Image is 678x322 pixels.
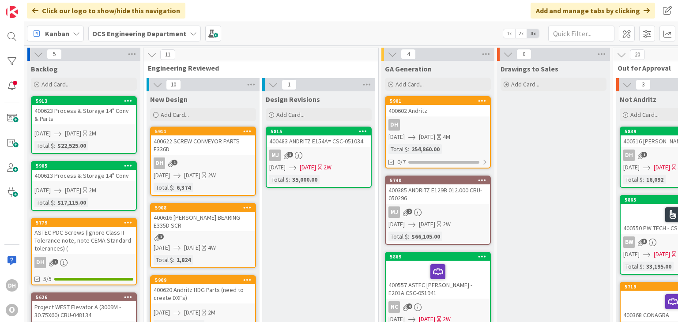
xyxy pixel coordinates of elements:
span: 3 [287,152,293,157]
span: [DATE] [184,243,200,252]
div: 5779 [36,220,136,226]
span: : [408,232,409,241]
div: MJ [386,206,490,218]
div: DH [388,119,400,131]
div: 254,860.00 [409,144,442,154]
div: 5869 [390,254,490,260]
div: ASTEC PDC Screws (Ignore Class II Tolerance note, note CEMA Standard tolerances) ( [32,227,136,254]
div: 5779 [32,219,136,227]
span: 0 [516,49,531,60]
div: 5740 [386,176,490,184]
div: Total $ [388,144,408,154]
div: DH [154,157,165,169]
div: DH [623,150,635,161]
div: 400385 ANDRITZ E129B 012.000 CBU- 050296 [386,184,490,204]
div: 5626Project WEST Elevator A (3009M - 30.75X60) CBU-048134 [32,293,136,321]
span: Drawings to Sales [501,64,558,73]
input: Quick Filter... [548,26,614,41]
span: [DATE] [34,186,51,195]
div: 5626 [32,293,136,301]
span: 0/7 [397,157,406,167]
span: 3 [636,79,651,90]
div: 5913 [36,98,136,104]
div: 5815 [271,128,371,135]
div: 5911 [155,128,255,135]
span: Add Card... [395,80,424,88]
span: 1 [282,79,297,90]
span: 5 [641,239,647,244]
span: [DATE] [623,250,640,259]
div: 5626 [36,294,136,300]
div: 5911 [151,127,255,135]
span: [DATE] [388,220,405,229]
span: 1 [158,234,164,240]
div: 5740 [390,177,490,183]
span: 4 [401,49,416,60]
span: 1 [641,152,647,157]
div: Total $ [623,175,643,184]
div: 2W [324,163,331,172]
span: : [54,198,55,207]
div: NC [388,301,400,313]
span: 3x [527,29,539,38]
span: Not Andritz [620,95,656,104]
div: Click our logo to show/hide this navigation [27,3,185,19]
span: [DATE] [184,308,200,317]
a: 5740400385 ANDRITZ E129B 012.000 CBU- 050296MJ[DATE][DATE]2WTotal $:$66,105.00 [385,176,491,245]
span: 1 [53,259,58,265]
div: 35,000.00 [290,175,320,184]
span: 4 [407,303,412,309]
a: 5911400622 SCREW CONVEYOR PARTS E336DDH[DATE][DATE]2WTotal $:6,374 [150,127,256,196]
span: [DATE] [419,132,435,142]
span: Kanban [45,28,69,39]
span: [DATE] [269,163,286,172]
span: [DATE] [154,308,170,317]
div: 1,824 [174,255,193,265]
span: New Design [150,95,188,104]
span: [DATE] [184,171,200,180]
span: Add Card... [630,111,659,119]
span: [DATE] [419,220,435,229]
div: 16,092 [644,175,666,184]
div: Total $ [388,232,408,241]
div: 4M [443,132,450,142]
span: : [54,141,55,150]
div: MJ [388,206,400,218]
span: Add Card... [161,111,189,119]
span: : [643,262,644,271]
div: Project WEST Elevator A (3009M - 30.75X60) CBU-048134 [32,301,136,321]
div: 4W [208,243,216,252]
div: 2M [89,186,96,195]
a: 5815400483 ANDRITZ E154A= CSC-051034MJ[DATE][DATE]2WTotal $:35,000.00 [266,127,372,188]
div: 400602 Andritz [386,105,490,116]
div: MJ [267,150,371,161]
div: 5908 [155,205,255,211]
div: 400557 ASTEC [PERSON_NAME] - E201A CSC-051941 [386,261,490,299]
div: Add and manage tabs by clicking [531,3,655,19]
div: $17,115.00 [55,198,88,207]
div: 2M [89,129,96,138]
div: 2M [208,308,215,317]
div: 5901 [386,97,490,105]
a: 5908400616 [PERSON_NAME] BEARING E335D SCR-[DATE][DATE]4WTotal $:1,824 [150,203,256,268]
div: 5779ASTEC PDC Screws (Ignore Class II Tolerance note, note CEMA Standard tolerances) ( [32,219,136,254]
div: 5905 [32,162,136,170]
div: Total $ [269,175,289,184]
a: 5901400602 AndritzDH[DATE][DATE]4MTotal $:254,860.000/7 [385,96,491,168]
div: BW [623,236,635,248]
div: Total $ [623,262,643,271]
div: 33,195.00 [644,262,674,271]
span: Add Card... [276,111,305,119]
div: 5909 [155,277,255,283]
div: 400620 Andritz HDG Parts (need to create DXFs) [151,284,255,303]
span: Engineering Reviewed [148,64,367,72]
div: $22,525.00 [55,141,88,150]
span: : [289,175,290,184]
div: 5913400623 Process & Storage 14" Conv & Parts [32,97,136,124]
div: $66,105.00 [409,232,442,241]
div: Total $ [154,183,173,192]
div: 5909 [151,276,255,284]
span: GA Generation [385,64,432,73]
div: DH [32,257,136,268]
span: [DATE] [154,243,170,252]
